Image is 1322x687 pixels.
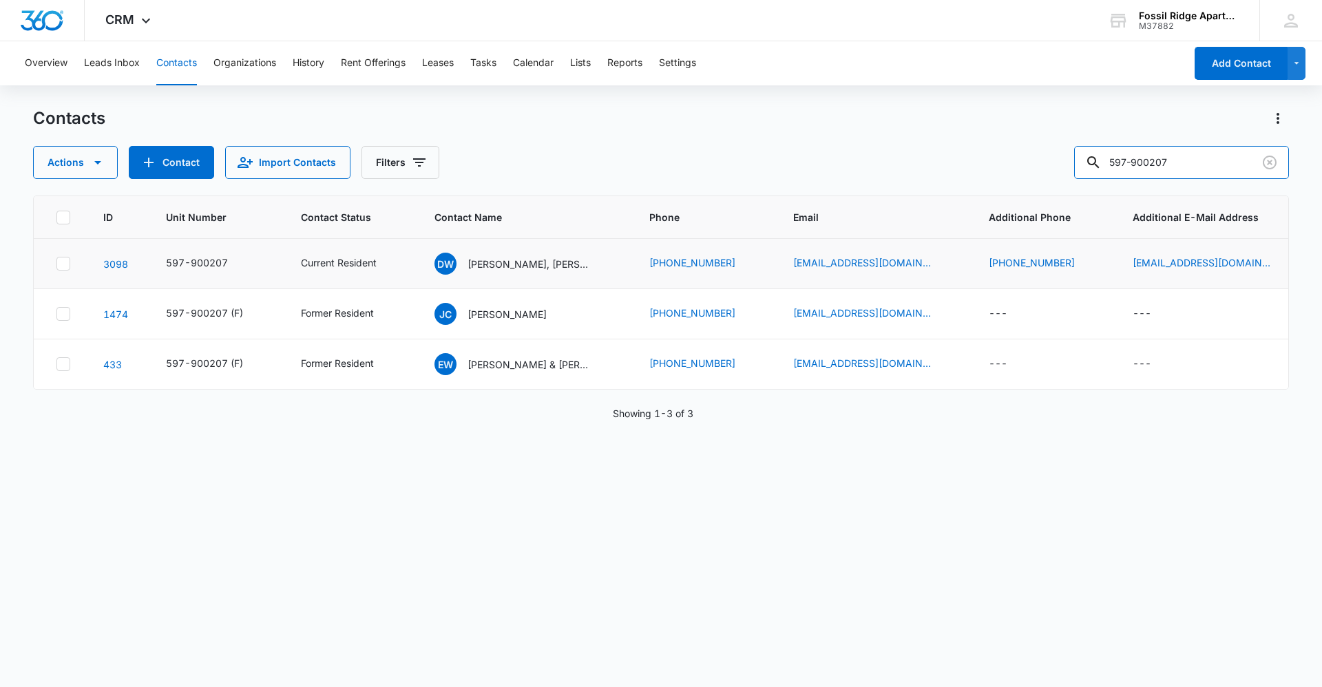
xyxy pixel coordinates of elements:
[166,255,253,272] div: Unit Number - 597-900207 - Select to Edit Field
[793,255,931,270] a: [EMAIL_ADDRESS][DOMAIN_NAME]
[659,41,696,85] button: Settings
[166,356,268,372] div: Unit Number - 597-900207 (F) - Select to Edit Field
[1074,146,1289,179] input: Search Contacts
[793,306,931,320] a: [EMAIL_ADDRESS][DOMAIN_NAME]
[301,356,399,372] div: Contact Status - Former Resident - Select to Edit Field
[129,146,214,179] button: Add Contact
[1133,255,1270,270] a: [EMAIL_ADDRESS][DOMAIN_NAME]
[33,108,105,129] h1: Contacts
[989,255,1100,272] div: Additional Phone - (970) 237-1260 - Select to Edit Field
[166,210,268,224] span: Unit Number
[793,210,936,224] span: Email
[103,359,122,370] a: Navigate to contact details page for Emily Wright & Jacquelyn Flynn
[649,255,735,270] a: [PHONE_NUMBER]
[649,306,760,322] div: Phone - (970) 710-0557 - Select to Edit Field
[25,41,67,85] button: Overview
[1267,107,1289,129] button: Actions
[361,146,439,179] button: Filters
[84,41,140,85] button: Leads Inbox
[1259,151,1281,173] button: Clear
[434,253,457,275] span: DW
[468,307,547,321] p: [PERSON_NAME]
[649,210,740,224] span: Phone
[103,210,113,224] span: ID
[434,253,616,275] div: Contact Name - Darla Whiteley, Scott Jensen - Select to Edit Field
[103,258,128,270] a: Navigate to contact details page for Darla Whiteley, Scott Jensen
[434,353,457,375] span: EW
[213,41,276,85] button: Organizations
[434,303,571,325] div: Contact Name - Jazmin Calzada - Select to Edit Field
[989,306,1007,322] div: ---
[649,356,760,372] div: Phone - (970) 373-6379 - Select to Edit Field
[301,255,377,270] div: Current Resident
[793,306,956,322] div: Email - jazmincalzadacc@gmail.com - Select to Edit Field
[301,356,374,370] div: Former Resident
[301,210,381,224] span: Contact Status
[1133,356,1151,372] div: ---
[225,146,350,179] button: Import Contacts
[649,306,735,320] a: [PHONE_NUMBER]
[341,41,406,85] button: Rent Offerings
[166,356,243,370] div: 597-900207 (F)
[1139,21,1239,31] div: account id
[301,306,399,322] div: Contact Status - Former Resident - Select to Edit Field
[301,306,374,320] div: Former Resident
[989,356,1032,372] div: Additional Phone - - Select to Edit Field
[166,306,268,322] div: Unit Number - 597-900207 (F) - Select to Edit Field
[470,41,496,85] button: Tasks
[570,41,591,85] button: Lists
[1133,306,1176,322] div: Additional E-Mail Address - - Select to Edit Field
[989,210,1100,224] span: Additional Phone
[989,255,1075,270] a: [PHONE_NUMBER]
[33,146,118,179] button: Actions
[156,41,197,85] button: Contacts
[1139,10,1239,21] div: account name
[1133,306,1151,322] div: ---
[166,306,243,320] div: 597-900207 (F)
[293,41,324,85] button: History
[607,41,642,85] button: Reports
[1133,210,1295,224] span: Additional E-Mail Address
[434,210,596,224] span: Contact Name
[793,255,956,272] div: Email - darlawhiteley@gmail.com - Select to Edit Field
[793,356,931,370] a: [EMAIL_ADDRESS][DOMAIN_NAME]
[793,356,956,372] div: Email - emilywright6901@gmail.com - Select to Edit Field
[649,255,760,272] div: Phone - (970) 631-3872 - Select to Edit Field
[103,308,128,320] a: Navigate to contact details page for Jazmin Calzada
[1133,356,1176,372] div: Additional E-Mail Address - - Select to Edit Field
[166,255,228,270] div: 597-900207
[989,356,1007,372] div: ---
[513,41,554,85] button: Calendar
[422,41,454,85] button: Leases
[468,257,591,271] p: [PERSON_NAME], [PERSON_NAME]
[301,255,401,272] div: Contact Status - Current Resident - Select to Edit Field
[989,306,1032,322] div: Additional Phone - - Select to Edit Field
[1133,255,1295,272] div: Additional E-Mail Address - swimmerjensen77@gmail.com - Select to Edit Field
[613,406,693,421] p: Showing 1-3 of 3
[1195,47,1288,80] button: Add Contact
[434,303,457,325] span: JC
[434,353,616,375] div: Contact Name - Emily Wright & Jacquelyn Flynn - Select to Edit Field
[649,356,735,370] a: [PHONE_NUMBER]
[468,357,591,372] p: [PERSON_NAME] & [PERSON_NAME]
[105,12,134,27] span: CRM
